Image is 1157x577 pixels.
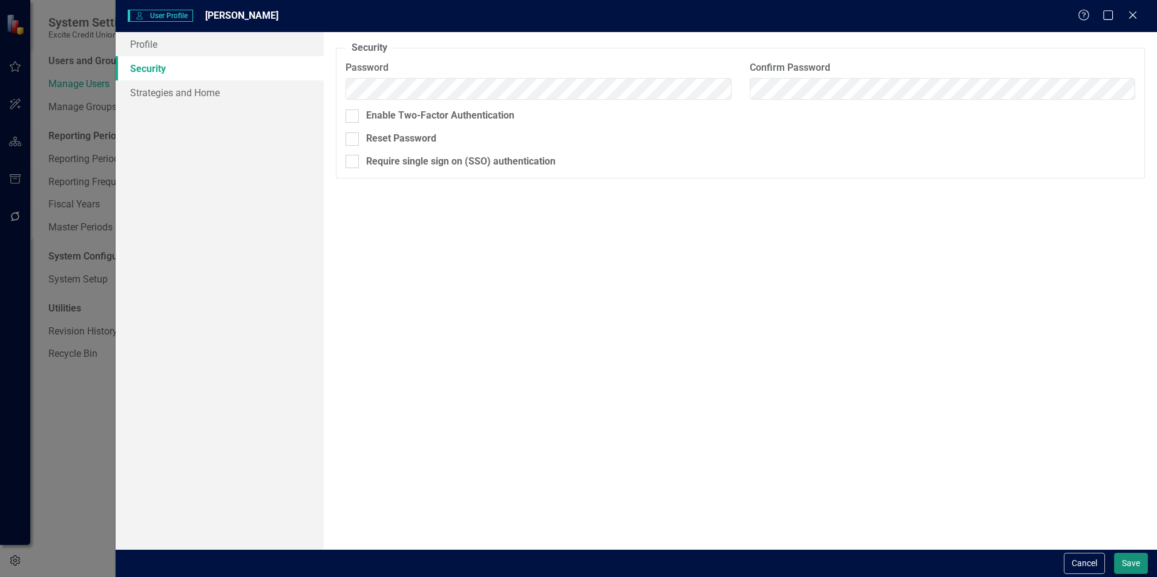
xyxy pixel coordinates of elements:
div: Reset Password [366,132,436,146]
span: User Profile [128,10,192,22]
div: Require single sign on (SSO) authentication [366,155,556,169]
button: Cancel [1064,553,1105,574]
legend: Security [346,41,393,55]
button: Save [1114,553,1148,574]
a: Profile [116,32,324,56]
span: [PERSON_NAME] [205,10,278,21]
a: Security [116,56,324,80]
label: Confirm Password [750,61,1135,75]
div: Enable Two-Factor Authentication [366,109,514,123]
a: Strategies and Home [116,80,324,105]
label: Password [346,61,731,75]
